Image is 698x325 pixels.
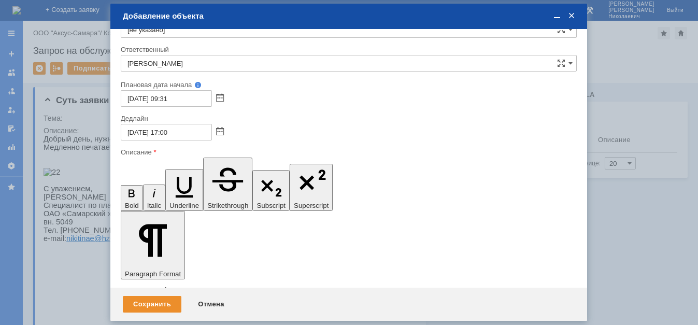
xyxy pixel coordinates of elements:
img: 22 [4,87,66,148]
div: Описание [121,149,575,156]
button: Subscript [252,170,290,211]
div: Добрый день, нужна помощь СЕГОДНЯ! [4,21,151,29]
div: Добавление объекта [123,11,577,21]
span: Закрыть [566,11,577,21]
a: Normal [141,286,166,294]
div: ОАО «Самарский хлебозавод №5» [4,183,151,191]
span: Italic [147,202,161,209]
span: Underline [169,202,199,209]
span: : [21,100,23,108]
span: . [73,100,75,108]
div: [PERSON_NAME] [4,166,151,175]
span: Strikethrough [207,202,248,209]
span: Subscript [257,202,286,209]
button: Bold [121,185,143,211]
span: Сложная форма [557,59,565,67]
div: вн. 5049 [4,191,151,200]
button: Paragraph Format [121,211,185,279]
span: nikitinae@hz-5 [23,100,73,108]
div: Дедлайн [121,115,575,122]
button: Italic [143,185,165,211]
span: Superscript [294,202,329,209]
div: Принтер HP LaserJet Enterprise 800 M806dn А3 [4,54,151,70]
span: Сложная форма [557,25,565,34]
div: Хлебозавод №5 [4,4,151,12]
a: nikitinae@hz-5.ru [23,100,82,108]
button: Strikethrough [203,158,252,211]
span: Свернуть (Ctrl + M) [552,11,562,21]
div: Ответственный [121,46,575,53]
button: Superscript [290,164,333,211]
span: ru [75,100,82,108]
div: Тел. [PHONE_NUMBER] [4,200,151,208]
div: Медленно печатает 2 принтер, 3 принтер совсем не печатает, сломался датчик закрытия 1 дверцы. [4,29,151,54]
span: Bold [125,202,139,209]
button: Underline [165,169,203,211]
div: Плановая дата начала [121,81,562,88]
div: Специалист по планированию [4,175,151,183]
span: Paragraph Format [125,270,181,278]
div: С уважением, [4,158,151,166]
